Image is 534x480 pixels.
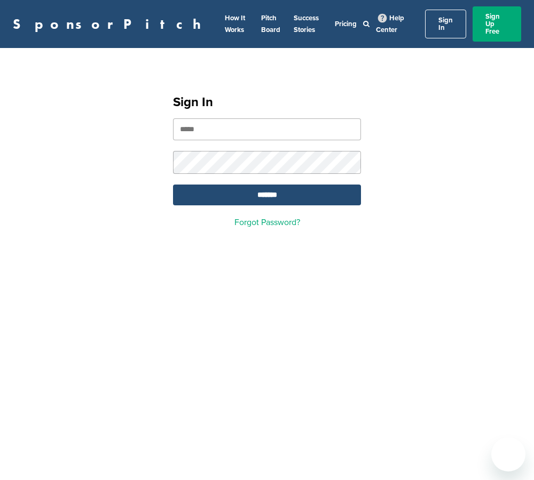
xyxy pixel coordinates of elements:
iframe: Button to launch messaging window [491,437,525,471]
h1: Sign In [173,93,361,112]
a: Pitch Board [261,14,280,34]
a: Sign In [425,10,466,38]
a: How It Works [225,14,245,34]
a: Pricing [335,20,357,28]
a: Success Stories [294,14,319,34]
a: Sign Up Free [473,6,521,42]
a: Forgot Password? [234,217,300,228]
a: Help Center [376,12,404,36]
a: SponsorPitch [13,17,208,31]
